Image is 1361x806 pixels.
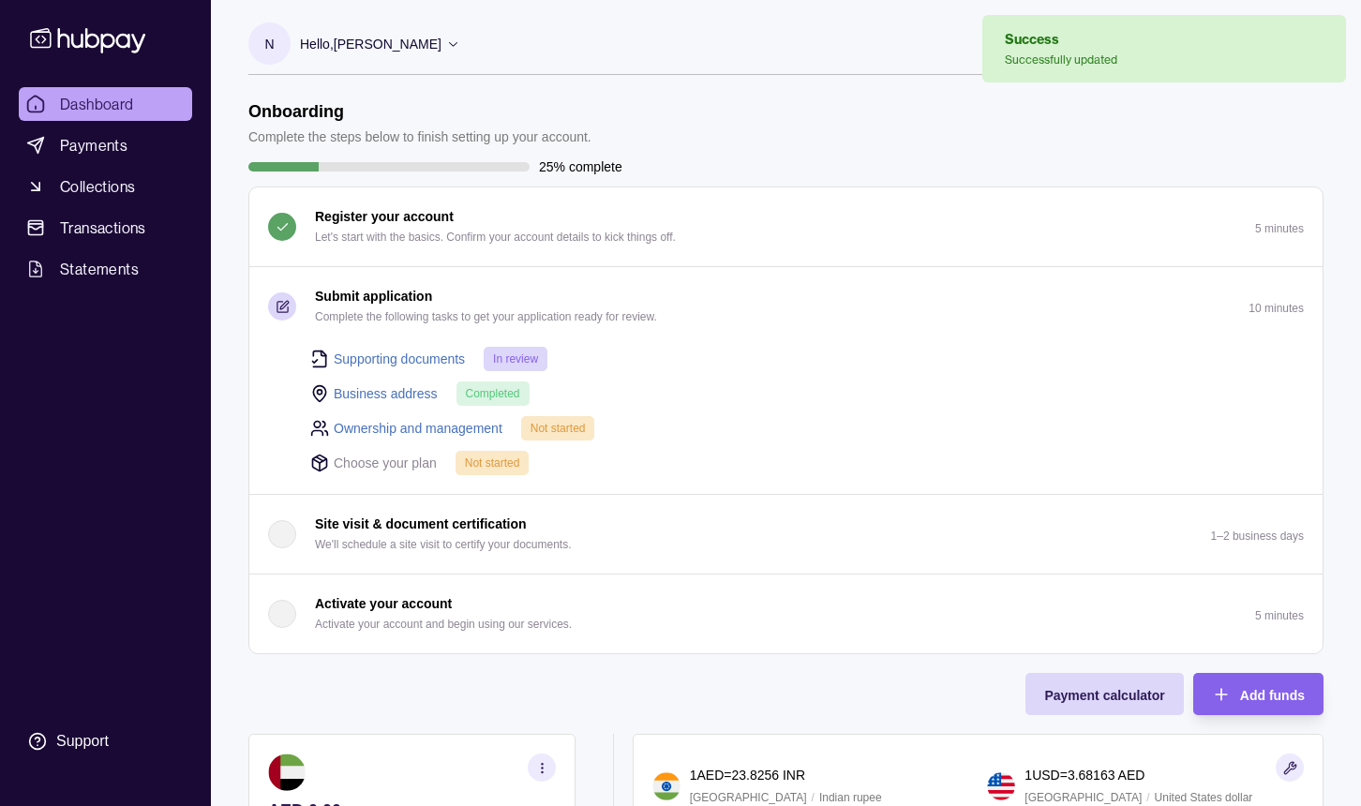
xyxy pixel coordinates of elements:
[1211,530,1304,543] p: 1–2 business days
[539,157,622,177] p: 25% complete
[19,211,192,245] a: Transactions
[315,614,572,634] p: Activate your account and begin using our services.
[248,127,591,147] p: Complete the steps below to finish setting up your account.
[1193,673,1324,715] button: Add funds
[1255,609,1304,622] p: 5 minutes
[19,252,192,286] a: Statements
[60,134,127,157] span: Payments
[60,258,139,280] span: Statements
[987,772,1015,800] img: us
[249,346,1323,494] div: Submit application Complete the following tasks to get your application ready for review.10 minutes
[60,93,134,115] span: Dashboard
[249,495,1323,574] button: Site visit & document certification We'll schedule a site visit to certify your documents.1–2 bus...
[248,101,591,122] h1: Onboarding
[315,534,572,555] p: We'll schedule a site visit to certify your documents.
[268,754,306,791] img: ae
[1025,673,1183,715] button: Payment calculator
[60,175,135,198] span: Collections
[1005,30,1117,49] div: Success
[19,128,192,162] a: Payments
[1024,765,1144,785] p: 1 USD = 3.68163 AED
[315,286,432,306] p: Submit application
[19,170,192,203] a: Collections
[531,422,586,435] span: Not started
[1240,688,1305,703] span: Add funds
[1255,222,1304,235] p: 5 minutes
[249,267,1323,346] button: Submit application Complete the following tasks to get your application ready for review.10 minutes
[334,418,502,439] a: Ownership and management
[315,227,676,247] p: Let's start with the basics. Confirm your account details to kick things off.
[300,34,441,54] p: Hello, [PERSON_NAME]
[334,383,438,404] a: Business address
[334,453,437,473] p: Choose your plan
[249,575,1323,653] button: Activate your account Activate your account and begin using our services.5 minutes
[264,34,274,54] p: N
[334,349,465,369] a: Supporting documents
[652,772,680,800] img: in
[249,187,1323,266] button: Register your account Let's start with the basics. Confirm your account details to kick things of...
[60,216,146,239] span: Transactions
[1005,52,1117,67] div: Successfully updated
[315,593,452,614] p: Activate your account
[1044,688,1164,703] span: Payment calculator
[19,722,192,761] a: Support
[690,765,805,785] p: 1 AED = 23.8256 INR
[465,456,520,470] span: Not started
[1249,302,1304,315] p: 10 minutes
[19,87,192,121] a: Dashboard
[315,306,657,327] p: Complete the following tasks to get your application ready for review.
[315,514,527,534] p: Site visit & document certification
[493,352,538,366] span: In review
[56,731,109,752] div: Support
[315,206,454,227] p: Register your account
[466,387,520,400] span: Completed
